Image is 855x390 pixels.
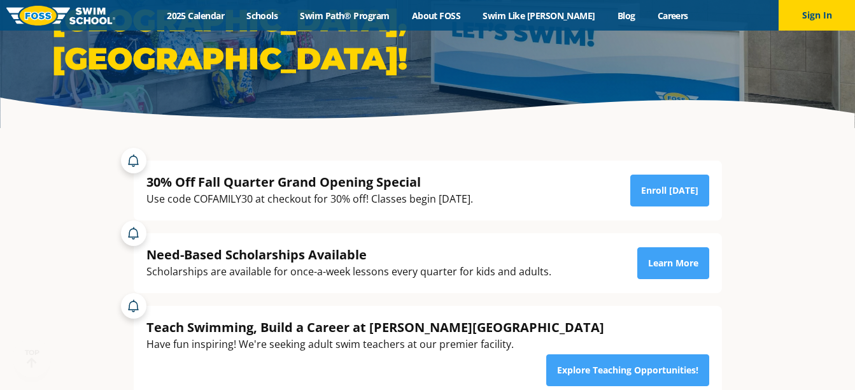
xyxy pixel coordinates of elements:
a: Blog [606,10,646,22]
div: Scholarships are available for once-a-week lessons every quarter for kids and adults. [146,263,551,280]
div: TOP [25,349,39,368]
a: 2025 Calendar [156,10,236,22]
a: Explore Teaching Opportunities! [546,354,709,386]
a: Learn More [637,247,709,279]
img: FOSS Swim School Logo [6,6,115,25]
a: Careers [646,10,699,22]
div: 30% Off Fall Quarter Grand Opening Special [146,173,473,191]
div: Teach Swimming, Build a Career at [PERSON_NAME][GEOGRAPHIC_DATA] [146,319,604,336]
a: Swim Path® Program [289,10,400,22]
a: Enroll [DATE] [630,175,709,206]
div: Need-Based Scholarships Available [146,246,551,263]
a: Swim Like [PERSON_NAME] [472,10,607,22]
div: Use code COFAMILY30 at checkout for 30% off! Classes begin [DATE]. [146,191,473,208]
a: About FOSS [400,10,472,22]
div: Have fun inspiring! We're seeking adult swim teachers at our premier facility. [146,336,604,353]
a: Schools [236,10,289,22]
